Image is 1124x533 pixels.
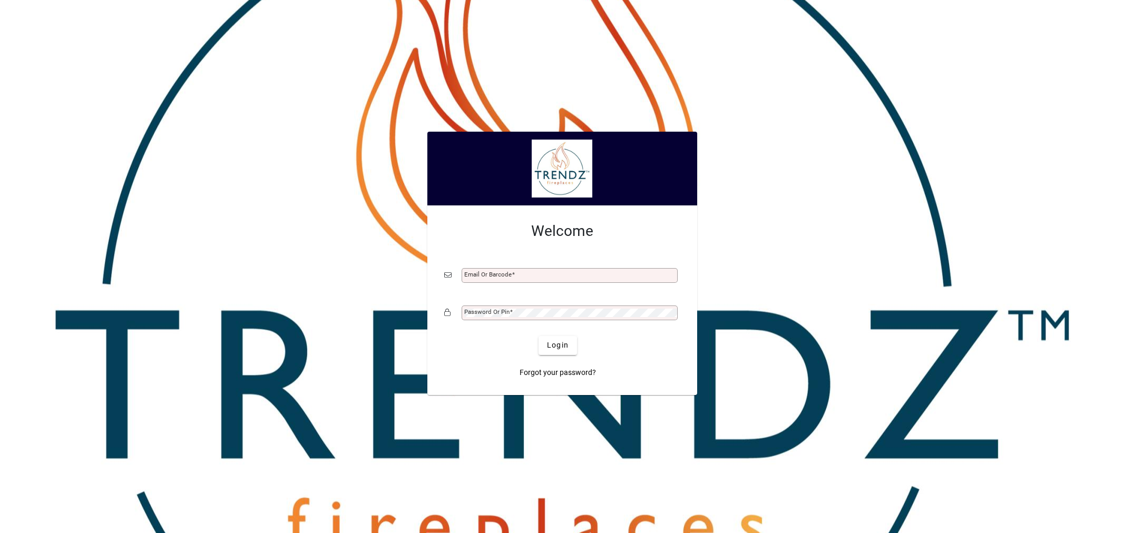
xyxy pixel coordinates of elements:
[464,271,512,278] mat-label: Email or Barcode
[515,363,600,382] a: Forgot your password?
[539,336,577,355] button: Login
[444,222,680,240] h2: Welcome
[520,367,596,378] span: Forgot your password?
[547,340,569,351] span: Login
[464,308,510,315] mat-label: Password or Pin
